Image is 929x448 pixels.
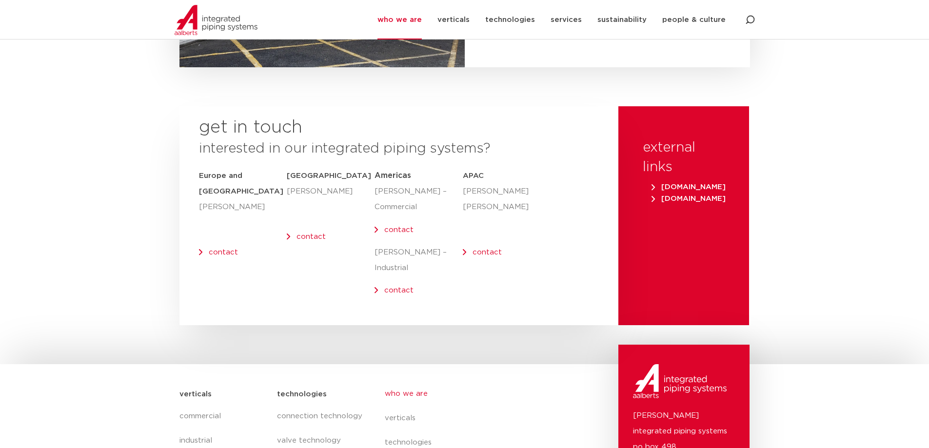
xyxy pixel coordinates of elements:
h3: external links [643,138,725,177]
p: [PERSON_NAME] [PERSON_NAME] [463,184,516,215]
a: connection technology [277,404,365,429]
a: [DOMAIN_NAME] [648,195,730,202]
a: [DOMAIN_NAME] [648,183,730,191]
span: [DOMAIN_NAME] [652,183,726,191]
a: who we are [385,382,563,406]
a: contact [209,249,238,256]
a: verticals [385,406,563,430]
h3: interested in our integrated piping systems? [199,139,599,158]
h5: technologies [277,387,327,402]
h5: verticals [179,387,212,402]
a: contact [473,249,502,256]
span: Americas [375,172,411,179]
p: [PERSON_NAME] – Industrial [375,245,462,276]
h5: APAC [463,168,516,184]
a: contact [384,226,414,234]
p: [PERSON_NAME] [199,199,287,215]
a: contact [296,233,326,240]
a: commercial [179,404,268,429]
h5: [GEOGRAPHIC_DATA] [287,168,375,184]
span: [DOMAIN_NAME] [652,195,726,202]
strong: Europe and [GEOGRAPHIC_DATA] [199,172,283,195]
p: [PERSON_NAME] [287,184,375,199]
h2: get in touch [199,116,302,139]
p: [PERSON_NAME] – Commercial [375,184,462,215]
a: contact [384,287,414,294]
